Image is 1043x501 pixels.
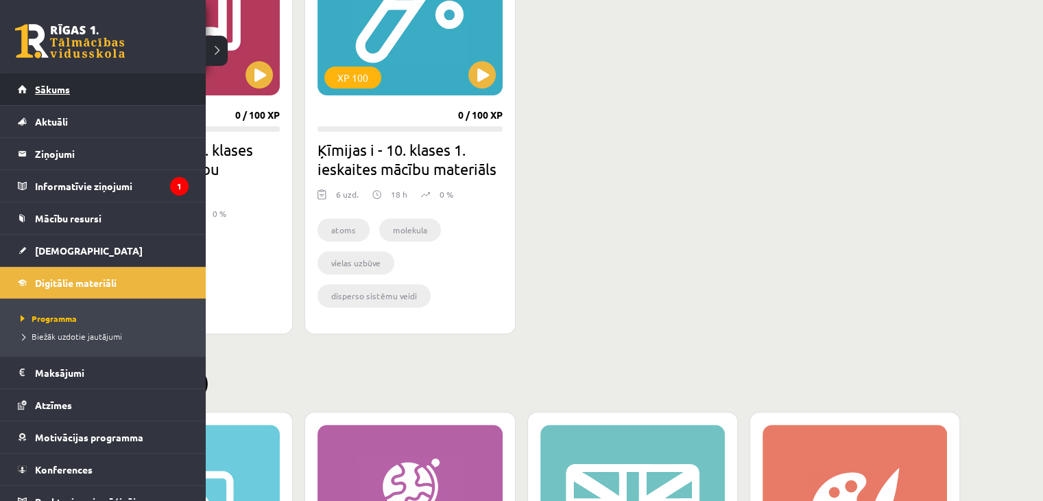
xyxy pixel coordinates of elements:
span: Aktuāli [35,115,68,128]
p: 0 % [440,188,453,200]
a: Sākums [18,73,189,105]
a: Digitālie materiāli [18,267,189,299]
span: Sākums [35,83,70,95]
span: Mācību resursi [35,212,101,224]
i: 1 [170,177,189,196]
p: 18 h [391,188,407,200]
span: Biežāk uzdotie jautājumi [17,331,122,342]
li: vielas uzbūve [317,251,394,275]
legend: Maksājumi [35,357,189,388]
a: Konferences [18,454,189,485]
a: Informatīvie ziņojumi1 [18,170,189,202]
span: Digitālie materiāli [35,277,117,289]
span: Atzīmes [35,399,72,411]
p: 0 % [213,207,226,220]
a: Aktuāli [18,106,189,137]
a: Rīgas 1. Tālmācības vidusskola [15,24,125,58]
li: disperso sistēmu veidi [317,284,431,307]
a: Biežāk uzdotie jautājumi [17,330,192,342]
span: Programma [17,313,77,324]
span: [DEMOGRAPHIC_DATA] [35,244,143,257]
legend: Informatīvie ziņojumi [35,170,189,202]
li: molekula [379,218,441,242]
span: Motivācijas programma [35,431,143,443]
a: Atzīmes [18,389,189,421]
div: 6 uzd. [336,188,359,209]
a: Ziņojumi [18,138,189,170]
a: Maksājumi [18,357,189,388]
a: Mācību resursi [18,202,189,234]
h2: Ķīmijas i - 10. klases 1. ieskaites mācību materiāls [317,140,502,178]
a: Motivācijas programma [18,421,189,453]
h2: Pabeigtie (4) [82,369,960,395]
a: Programma [17,312,192,325]
span: Konferences [35,463,93,476]
legend: Ziņojumi [35,138,189,170]
li: atoms [317,218,370,242]
div: XP 100 [324,67,381,89]
a: [DEMOGRAPHIC_DATA] [18,235,189,266]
